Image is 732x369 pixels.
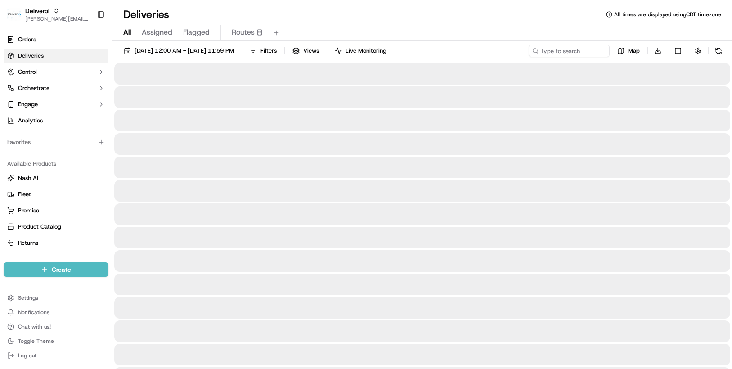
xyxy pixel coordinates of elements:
button: Engage [4,97,108,112]
button: Toggle Theme [4,335,108,347]
span: All [123,27,131,38]
a: Product Catalog [7,223,105,231]
span: Fleet [18,190,31,198]
span: Flagged [183,27,210,38]
span: Orders [18,36,36,44]
button: Refresh [712,45,725,57]
button: Filters [246,45,281,57]
button: Product Catalog [4,220,108,234]
span: Notifications [18,309,49,316]
span: Analytics [18,117,43,125]
a: Deliveries [4,49,108,63]
span: Nash AI [18,174,38,182]
button: Create [4,262,108,277]
a: Promise [7,207,105,215]
span: Toggle Theme [18,337,54,345]
button: Notifications [4,306,108,319]
h1: Deliveries [123,7,169,22]
button: Nash AI [4,171,108,185]
span: Settings [18,294,38,301]
span: Views [303,47,319,55]
div: Favorites [4,135,108,149]
button: Deliverol [25,6,49,15]
input: Type to search [529,45,610,57]
button: [PERSON_NAME][EMAIL_ADDRESS][PERSON_NAME][DOMAIN_NAME] [25,15,90,22]
span: All times are displayed using CDT timezone [614,11,721,18]
button: Control [4,65,108,79]
button: Returns [4,236,108,250]
span: Returns [18,239,38,247]
span: Log out [18,352,36,359]
span: Filters [260,47,277,55]
button: Map [613,45,644,57]
span: [DATE] 12:00 AM - [DATE] 11:59 PM [135,47,234,55]
span: Control [18,68,37,76]
img: Deliverol [7,8,22,21]
button: Live Monitoring [331,45,391,57]
span: Create [52,265,71,274]
button: Chat with us! [4,320,108,333]
button: Fleet [4,187,108,202]
span: Orchestrate [18,84,49,92]
button: Orchestrate [4,81,108,95]
span: Deliveries [18,52,44,60]
span: Chat with us! [18,323,51,330]
span: Map [628,47,640,55]
div: Available Products [4,157,108,171]
a: Returns [7,239,105,247]
a: Nash AI [7,174,105,182]
button: Views [288,45,323,57]
span: Engage [18,100,38,108]
a: Fleet [7,190,105,198]
button: DeliverolDeliverol[PERSON_NAME][EMAIL_ADDRESS][PERSON_NAME][DOMAIN_NAME] [4,4,93,25]
span: Promise [18,207,39,215]
a: Orders [4,32,108,47]
span: Product Catalog [18,223,61,231]
span: Routes [232,27,255,38]
button: Log out [4,349,108,362]
button: Promise [4,203,108,218]
a: Analytics [4,113,108,128]
span: Live Monitoring [346,47,386,55]
button: [DATE] 12:00 AM - [DATE] 11:59 PM [120,45,238,57]
button: Settings [4,292,108,304]
span: Assigned [142,27,172,38]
